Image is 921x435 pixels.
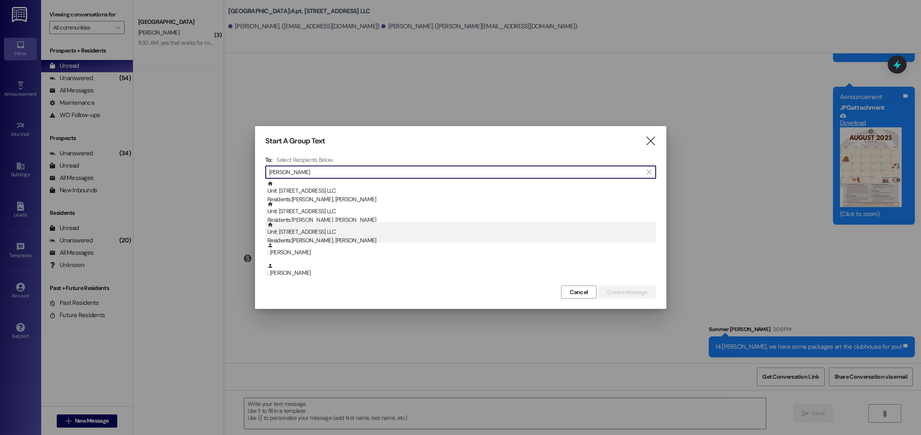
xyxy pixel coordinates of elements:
[267,263,656,277] div: : [PERSON_NAME]
[267,181,656,204] div: Unit: [STREET_ADDRESS] LLC
[267,216,656,224] div: Residents: [PERSON_NAME], [PERSON_NAME]
[647,169,651,175] i: 
[267,242,656,257] div: : [PERSON_NAME]
[599,285,656,299] button: Create Message
[267,201,656,225] div: Unit: [STREET_ADDRESS] LLC
[645,137,656,145] i: 
[265,181,656,201] div: Unit: [STREET_ADDRESS] LLCResidents:[PERSON_NAME], [PERSON_NAME]
[265,242,656,263] div: : [PERSON_NAME]
[269,166,643,178] input: Search for any contact or apartment
[607,288,647,297] span: Create Message
[561,285,596,299] button: Cancel
[267,236,656,245] div: Residents: [PERSON_NAME], [PERSON_NAME]
[267,222,656,245] div: Unit: [STREET_ADDRESS] LLC
[265,136,325,146] h3: Start A Group Text
[265,263,656,283] div: : [PERSON_NAME]
[643,166,656,178] button: Clear text
[265,156,273,163] h3: To:
[267,195,656,204] div: Residents: [PERSON_NAME], [PERSON_NAME]
[276,156,333,163] h4: Select Recipients Below
[265,222,656,242] div: Unit: [STREET_ADDRESS] LLCResidents:[PERSON_NAME], [PERSON_NAME]
[570,288,588,297] span: Cancel
[265,201,656,222] div: Unit: [STREET_ADDRESS] LLCResidents:[PERSON_NAME], [PERSON_NAME]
